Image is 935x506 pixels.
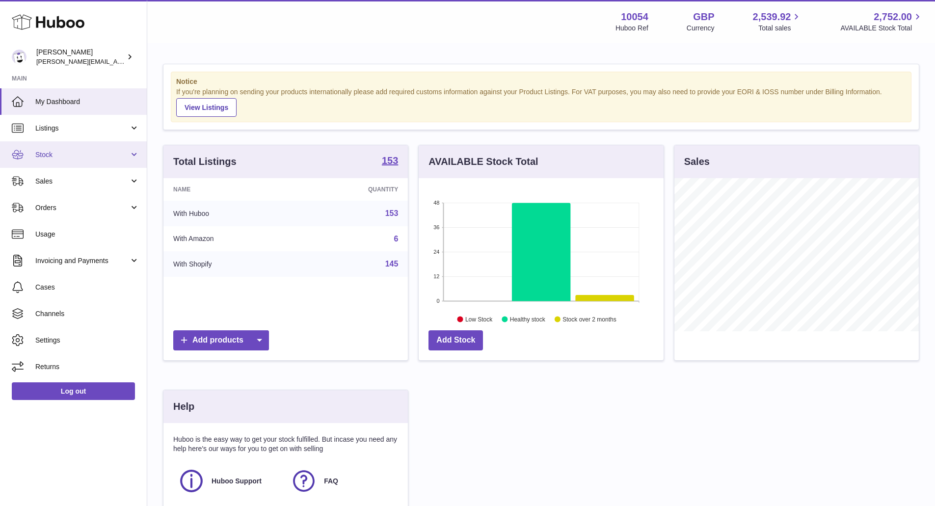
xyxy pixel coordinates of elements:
[428,330,483,350] a: Add Stock
[35,203,129,213] span: Orders
[840,10,923,33] a: 2,752.00 AVAILABLE Stock Total
[35,362,139,372] span: Returns
[12,382,135,400] a: Log out
[840,24,923,33] span: AVAILABLE Stock Total
[684,155,710,168] h3: Sales
[163,178,297,201] th: Name
[510,316,546,322] text: Healthy stock
[428,155,538,168] h3: AVAILABLE Stock Total
[758,24,802,33] span: Total sales
[385,209,399,217] a: 153
[297,178,408,201] th: Quantity
[382,156,398,167] a: 153
[385,260,399,268] a: 145
[173,435,398,453] p: Huboo is the easy way to get your stock fulfilled. But incase you need any help here's our ways f...
[753,10,802,33] a: 2,539.92 Total sales
[291,468,393,494] a: FAQ
[434,273,440,279] text: 12
[434,224,440,230] text: 36
[12,50,27,64] img: luz@capsuline.com
[437,298,440,304] text: 0
[874,10,912,24] span: 2,752.00
[615,24,648,33] div: Huboo Ref
[434,249,440,255] text: 24
[563,316,616,322] text: Stock over 2 months
[753,10,791,24] span: 2,539.92
[36,48,125,66] div: [PERSON_NAME]
[693,10,714,24] strong: GBP
[178,468,281,494] a: Huboo Support
[35,256,129,266] span: Invoicing and Payments
[163,251,297,277] td: With Shopify
[163,226,297,252] td: With Amazon
[212,477,262,486] span: Huboo Support
[434,200,440,206] text: 48
[35,177,129,186] span: Sales
[465,316,493,322] text: Low Stock
[35,336,139,345] span: Settings
[35,150,129,160] span: Stock
[394,235,398,243] a: 6
[173,155,237,168] h3: Total Listings
[173,400,194,413] h3: Help
[35,309,139,319] span: Channels
[382,156,398,165] strong: 153
[36,57,197,65] span: [PERSON_NAME][EMAIL_ADDRESS][DOMAIN_NAME]
[35,97,139,107] span: My Dashboard
[35,124,129,133] span: Listings
[176,77,906,86] strong: Notice
[163,201,297,226] td: With Huboo
[176,87,906,117] div: If you're planning on sending your products internationally please add required customs informati...
[176,98,237,117] a: View Listings
[35,230,139,239] span: Usage
[173,330,269,350] a: Add products
[621,10,648,24] strong: 10054
[687,24,715,33] div: Currency
[35,283,139,292] span: Cases
[324,477,338,486] span: FAQ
